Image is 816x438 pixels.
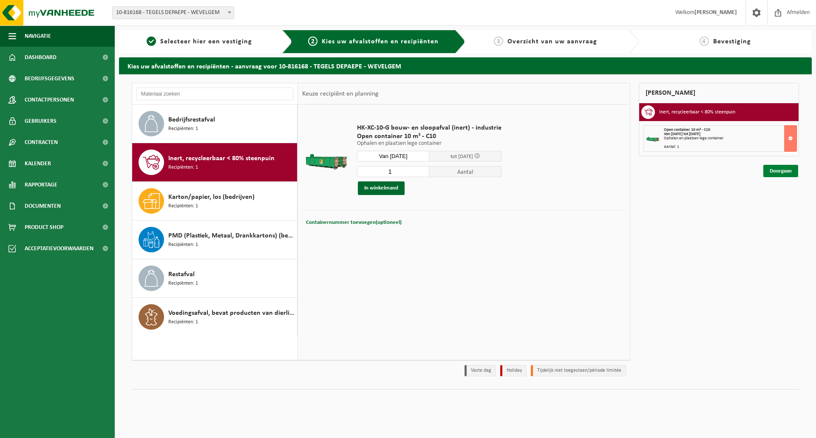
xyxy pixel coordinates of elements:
span: Dashboard [25,47,57,68]
span: Inert, recycleerbaar < 80% steenpuin [168,153,275,164]
span: Containernummer toevoegen(optioneel) [306,220,402,225]
button: In winkelmand [358,181,405,195]
span: Overzicht van uw aanvraag [507,38,597,45]
button: Restafval Recipiënten: 1 [132,259,297,298]
span: 3 [494,37,503,46]
span: Kalender [25,153,51,174]
span: Recipiënten: 1 [168,280,198,288]
span: HK-XC-10-G bouw- en sloopafval (inert) - industrie [357,124,501,132]
div: Aantal: 1 [664,145,797,149]
div: Ophalen en plaatsen lege container [664,136,797,141]
input: Selecteer datum [357,151,429,161]
span: 1 [147,37,156,46]
a: Doorgaan [763,165,798,177]
button: Voedingsafval, bevat producten van dierlijke oorsprong, onverpakt, categorie 3 Recipiënten: 1 [132,298,297,336]
button: PMD (Plastiek, Metaal, Drankkartons) (bedrijven) Recipiënten: 1 [132,220,297,259]
h3: Inert, recycleerbaar < 80% steenpuin [659,105,735,119]
span: Restafval [168,269,195,280]
span: Documenten [25,195,61,217]
div: [PERSON_NAME] [639,83,799,103]
span: Recipiënten: 1 [168,164,198,172]
span: Kies uw afvalstoffen en recipiënten [322,38,439,45]
span: Aantal [429,166,501,177]
span: 10-816168 - TEGELS DEPAEPE - WEVELGEM [113,7,234,19]
button: Bedrijfsrestafval Recipiënten: 1 [132,105,297,143]
span: Karton/papier, los (bedrijven) [168,192,255,202]
span: Recipiënten: 1 [168,202,198,210]
li: Tijdelijk niet toegestaan/période limitée [531,365,626,376]
span: Rapportage [25,174,57,195]
button: Containernummer toevoegen(optioneel) [305,217,402,229]
span: Contactpersonen [25,89,74,110]
span: Gebruikers [25,110,57,132]
strong: [PERSON_NAME] [694,9,737,16]
span: Recipiënten: 1 [168,125,198,133]
span: Open container 10 m³ - C10 [357,132,501,141]
span: Product Shop [25,217,63,238]
span: Open container 10 m³ - C10 [664,127,710,132]
p: Ophalen en plaatsen lege container [357,141,501,147]
span: Contracten [25,132,58,153]
a: 1Selecteer hier een vestiging [123,37,275,47]
span: 10-816168 - TEGELS DEPAEPE - WEVELGEM [112,6,234,19]
span: Acceptatievoorwaarden [25,238,93,259]
span: tot [DATE] [450,154,473,159]
span: PMD (Plastiek, Metaal, Drankkartons) (bedrijven) [168,231,295,241]
span: 4 [700,37,709,46]
span: Selecteer hier een vestiging [160,38,252,45]
span: Bedrijfsgegevens [25,68,74,89]
input: Materiaal zoeken [136,88,293,100]
div: Keuze recipiënt en planning [298,83,383,105]
button: Inert, recycleerbaar < 80% steenpuin Recipiënten: 1 [132,143,297,182]
h2: Kies uw afvalstoffen en recipiënten - aanvraag voor 10-816168 - TEGELS DEPAEPE - WEVELGEM [119,57,812,74]
li: Vaste dag [465,365,496,376]
button: Karton/papier, los (bedrijven) Recipiënten: 1 [132,182,297,220]
span: Voedingsafval, bevat producten van dierlijke oorsprong, onverpakt, categorie 3 [168,308,295,318]
strong: Van [DATE] tot [DATE] [664,132,700,136]
li: Holiday [500,365,527,376]
span: Recipiënten: 1 [168,318,198,326]
span: Bedrijfsrestafval [168,115,215,125]
span: 2 [308,37,317,46]
span: Recipiënten: 1 [168,241,198,249]
span: Bevestiging [713,38,751,45]
span: Navigatie [25,25,51,47]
